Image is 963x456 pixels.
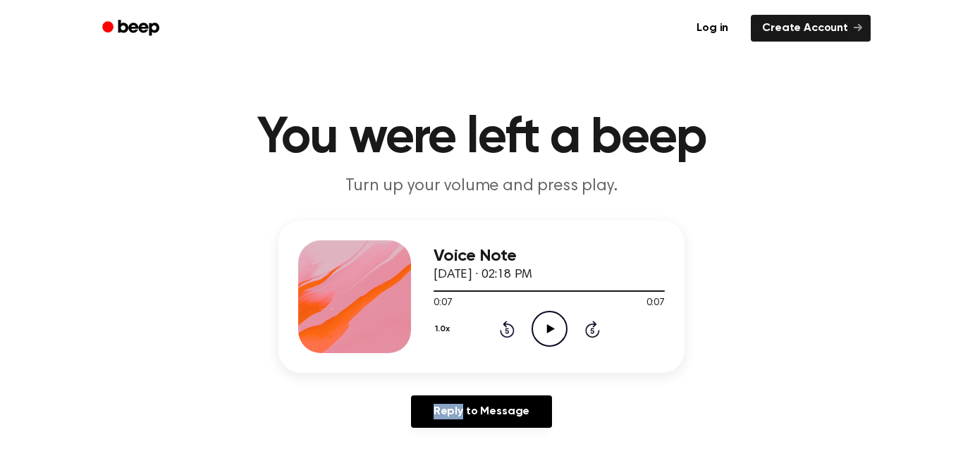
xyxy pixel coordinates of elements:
[751,15,871,42] a: Create Account
[646,296,665,311] span: 0:07
[434,247,665,266] h3: Voice Note
[434,269,532,281] span: [DATE] · 02:18 PM
[682,12,742,44] a: Log in
[434,317,455,341] button: 1.0x
[121,113,842,164] h1: You were left a beep
[411,395,552,428] a: Reply to Message
[434,296,452,311] span: 0:07
[92,15,172,42] a: Beep
[211,175,752,198] p: Turn up your volume and press play.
